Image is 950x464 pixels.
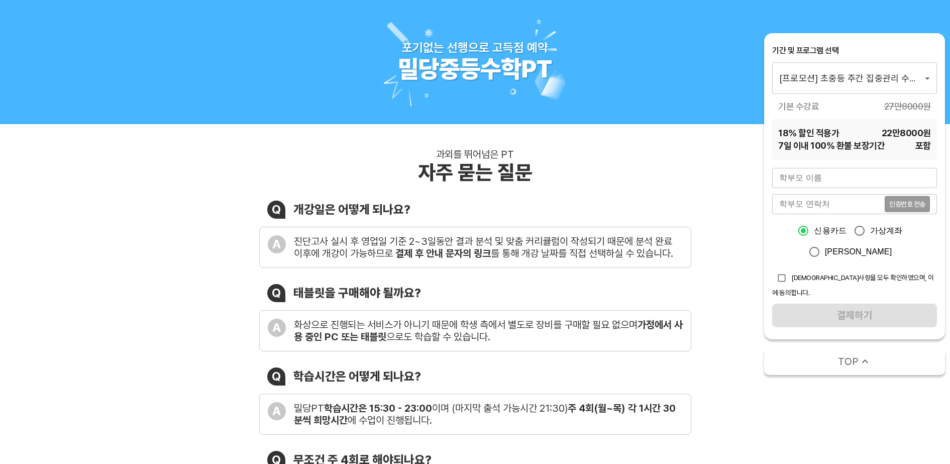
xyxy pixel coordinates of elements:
div: Q [267,284,285,302]
div: 태블릿을 구매해야 될까요? [293,286,421,300]
span: 27만8000 원 [884,100,931,113]
div: 기간 및 프로그램 선택 [772,45,937,56]
div: 학습시간은 어떻게 되나요? [293,369,421,384]
div: 개강일은 어떻게 되나요? [293,202,410,217]
b: 가정에서 사용 중인 PC 또는 태블릿 [294,319,683,343]
div: 자주 묻는 질문 [418,160,533,184]
div: 밀당중등수학PT [398,55,552,84]
span: 7 일 이내 100% 환불 보장기간 [778,139,885,152]
div: Q [267,367,285,386]
div: 과외를 뛰어넘은 PT [436,148,514,160]
input: 학부모 이름을 입력해주세요 [772,168,937,188]
span: TOP [838,354,859,368]
span: [PERSON_NAME] [825,246,892,258]
div: 포기없는 선행으로 고득점 예약 [402,40,548,55]
div: A [268,235,286,253]
span: 22만8000 원 [882,127,931,139]
b: 결제 후 안내 문자의 링크 [395,247,491,259]
div: 화상으로 진행되는 서비스가 아니기 때문에 학생 측에서 별도로 장비를 구매할 필요 없으며 으로도 학습할 수 있습니다. [294,319,683,343]
div: 밀당PT 이며 (마지막 출석 가능시간 21:30) 에 수업이 진행됩니다. [294,402,683,426]
input: 학부모 연락처를 입력해주세요 [772,194,885,214]
div: [프로모션] 초중등 주간 집중관리 수학 4주(약 1개월) 프로그램 [772,62,937,94]
div: Q [267,201,285,219]
span: 기본 수강료 [778,100,819,113]
span: 18 % 할인 적용가 [778,127,839,139]
span: 포함 [915,139,931,152]
div: 진단고사 실시 후 영업일 기준 2~3일동안 결과 분석 및 맞춤 커리큘럼이 작성되기 때문에 분석 완료 이후에 개강이 가능하므로 를 통해 개강 날짜를 직접 선택하실 수 있습니다. [294,235,683,259]
span: 가상계좌 [870,225,903,237]
b: 주 4회(월~목) 각 1시간 30분씩 희망시간 [294,402,676,426]
div: A [268,319,286,337]
button: TOP [764,347,945,375]
span: 신용카드 [814,225,847,237]
b: 학습시간은 15:30 - 23:00 [324,402,432,414]
div: A [268,402,286,420]
span: [DEMOGRAPHIC_DATA]사항을 모두 확인하였으며, 이에 동의합니다. [772,273,934,297]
